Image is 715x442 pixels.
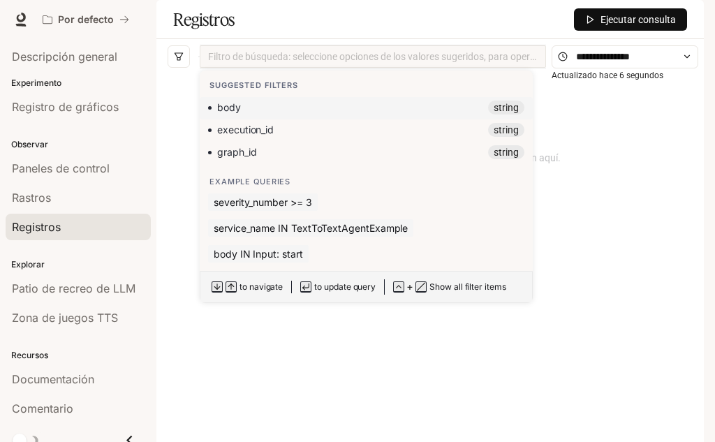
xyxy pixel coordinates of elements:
span: to update query [314,281,376,293]
font: Actualizado hace 6 segundos [552,71,663,80]
span: severity_number >= 3 [208,193,318,211]
span: execution_id [217,124,274,136]
span: body [217,101,241,114]
span: filtrar [174,52,184,61]
span: Show all filter items [429,281,506,293]
div: Example Queries [200,167,533,193]
span: to navigate [239,281,283,293]
span: string [488,145,524,159]
section: + [384,279,506,295]
span: graph_id [217,146,256,159]
button: filtrar [168,45,190,68]
button: Todos los espacios de trabajo [36,6,135,34]
font: Registros [173,9,235,30]
span: service_name IN TextToTextAgentExample [208,219,413,237]
span: string [488,101,524,115]
font: Ejecutar consulta [600,14,676,25]
div: Suggested Filters [200,71,533,97]
button: Ejecutar consulta [574,8,687,31]
font: Por defecto [58,13,114,25]
span: body IN Input: start [208,245,309,263]
span: string [488,123,524,137]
